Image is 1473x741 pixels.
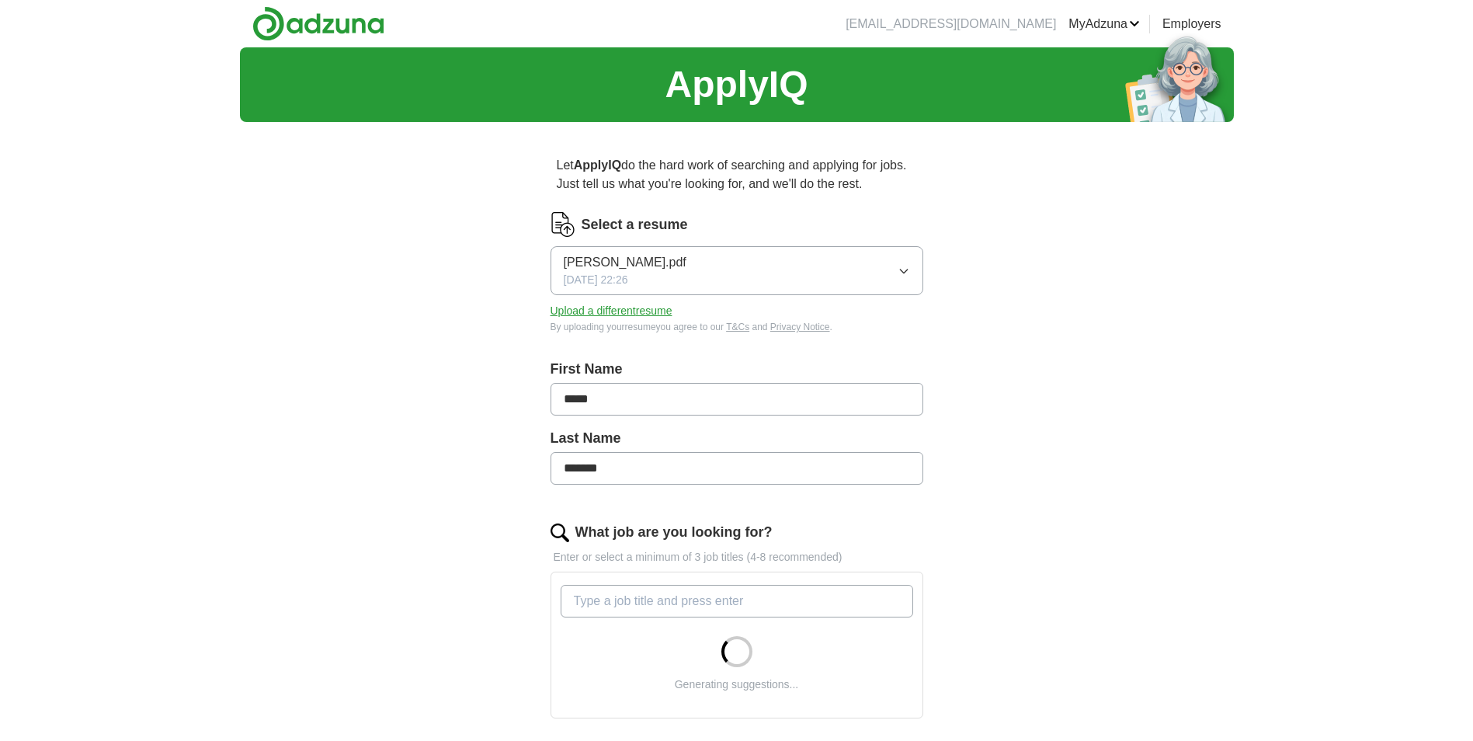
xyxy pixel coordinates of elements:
[574,158,621,172] strong: ApplyIQ
[551,212,575,237] img: CV Icon
[551,359,923,380] label: First Name
[564,272,628,288] span: [DATE] 22:26
[551,524,569,542] img: search.png
[1068,15,1140,33] a: MyAdzuna
[551,428,923,449] label: Last Name
[551,303,672,319] button: Upload a differentresume
[726,322,749,332] a: T&Cs
[665,57,808,113] h1: ApplyIQ
[675,677,799,693] div: Generating suggestions...
[582,214,688,235] label: Select a resume
[551,549,923,565] p: Enter or select a minimum of 3 job titles (4-8 recommended)
[575,522,773,543] label: What job are you looking for?
[551,246,923,295] button: [PERSON_NAME].pdf[DATE] 22:26
[1162,15,1221,33] a: Employers
[551,320,923,334] div: By uploading your resume you agree to our and .
[551,150,923,200] p: Let do the hard work of searching and applying for jobs. Just tell us what you're looking for, an...
[252,6,384,41] img: Adzuna logo
[846,15,1056,33] li: [EMAIL_ADDRESS][DOMAIN_NAME]
[770,322,830,332] a: Privacy Notice
[564,253,686,272] span: [PERSON_NAME].pdf
[561,585,913,617] input: Type a job title and press enter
